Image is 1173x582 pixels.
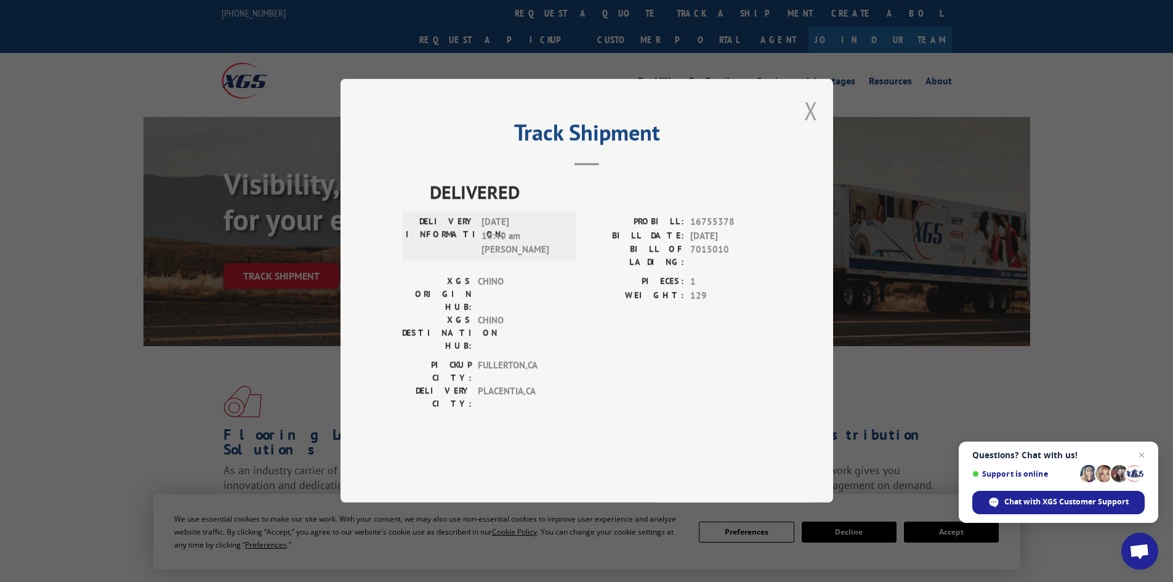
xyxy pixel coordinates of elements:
[587,229,684,243] label: BILL DATE:
[690,243,772,269] span: 7015010
[972,469,1076,479] span: Support is online
[402,275,472,314] label: XGS ORIGIN HUB:
[690,216,772,230] span: 16755378
[804,94,818,127] button: Close modal
[478,275,561,314] span: CHINO
[587,243,684,269] label: BILL OF LADING:
[402,359,472,385] label: PICKUP CITY:
[690,229,772,243] span: [DATE]
[402,385,472,411] label: DELIVERY CITY:
[406,216,475,257] label: DELIVERY INFORMATION:
[482,216,565,257] span: [DATE] 10:40 am [PERSON_NAME]
[587,289,684,303] label: WEIGHT:
[972,491,1145,514] div: Chat with XGS Customer Support
[1121,533,1158,570] div: Open chat
[478,314,561,353] span: CHINO
[587,275,684,289] label: PIECES:
[1134,448,1149,463] span: Close chat
[478,385,561,411] span: PLACENTIA , CA
[478,359,561,385] span: FULLERTON , CA
[1004,496,1129,507] span: Chat with XGS Customer Support
[587,216,684,230] label: PROBILL:
[690,275,772,289] span: 1
[430,179,772,206] span: DELIVERED
[690,289,772,303] span: 129
[402,314,472,353] label: XGS DESTINATION HUB:
[402,124,772,147] h2: Track Shipment
[972,450,1145,460] span: Questions? Chat with us!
